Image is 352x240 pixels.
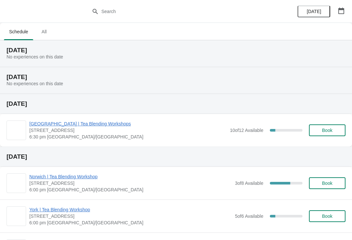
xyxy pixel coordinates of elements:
span: Book [322,214,332,219]
span: [STREET_ADDRESS] [29,213,232,219]
span: [STREET_ADDRESS] [29,180,232,186]
span: All [36,26,52,38]
span: York | Tea Blending Workshop [29,206,232,213]
h2: [DATE] [7,47,345,54]
span: [GEOGRAPHIC_DATA] | Tea Blending Workshops [29,120,227,127]
button: Book [309,124,345,136]
h2: [DATE] [7,74,345,80]
span: 10 of 12 Available [230,128,263,133]
span: Book [322,128,332,133]
span: 6:00 pm [GEOGRAPHIC_DATA]/[GEOGRAPHIC_DATA] [29,186,232,193]
span: 5 of 6 Available [235,214,263,219]
img: Norwich | Tea Blending Workshop | 9 Back Of The Inns, Norwich NR2 1PT, UK | 6:00 pm Europe/London [7,174,26,193]
span: No experiences on this date [7,81,63,86]
span: 6:30 pm [GEOGRAPHIC_DATA]/[GEOGRAPHIC_DATA] [29,134,227,140]
span: 3 of 8 Available [235,181,263,186]
span: No experiences on this date [7,54,63,59]
button: [DATE] [298,6,330,17]
h2: [DATE] [7,101,345,107]
img: Glasgow | Tea Blending Workshops | 215 Byres Road, Glasgow G12 8UD, UK | 6:30 pm Europe/London [7,121,26,140]
span: Norwich | Tea Blending Workshop [29,173,232,180]
span: 6:00 pm [GEOGRAPHIC_DATA]/[GEOGRAPHIC_DATA] [29,219,232,226]
h2: [DATE] [7,153,345,160]
button: Book [309,210,345,222]
img: York | Tea Blending Workshop | 73 Low Petergate, YO1 7HY | 6:00 pm Europe/London [7,207,26,226]
span: [DATE] [307,9,321,14]
span: [STREET_ADDRESS] [29,127,227,134]
input: Search [101,6,264,17]
span: Schedule [4,26,33,38]
span: Book [322,181,332,186]
button: Book [309,177,345,189]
